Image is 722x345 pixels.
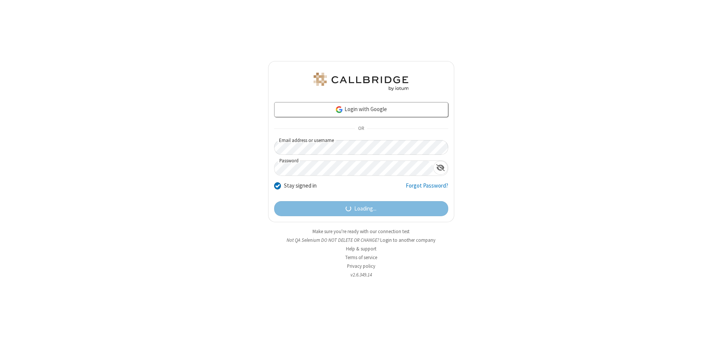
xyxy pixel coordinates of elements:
a: Help & support [346,246,376,252]
span: Loading... [354,205,376,213]
a: Forgot Password? [406,182,448,196]
li: v2.6.349.14 [268,271,454,278]
a: Login with Google [274,102,448,117]
input: Password [275,161,433,176]
li: Not QA Selenium DO NOT DELETE OR CHANGE? [268,237,454,244]
a: Terms of service [345,254,377,261]
span: OR [355,124,367,134]
button: Login to another company [380,237,435,244]
label: Stay signed in [284,182,317,190]
a: Make sure you're ready with our connection test [312,228,410,235]
input: Email address or username [274,140,448,155]
button: Loading... [274,201,448,216]
div: Show password [433,161,448,175]
img: google-icon.png [335,105,343,114]
img: QA Selenium DO NOT DELETE OR CHANGE [312,73,410,91]
a: Privacy policy [347,263,375,269]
